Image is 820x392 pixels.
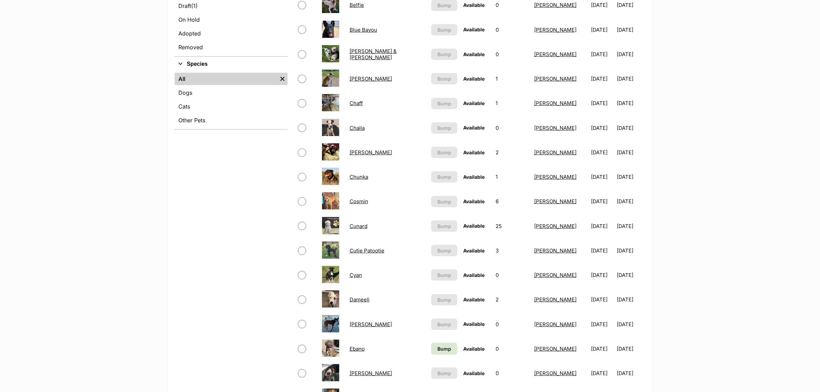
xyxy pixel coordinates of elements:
[350,149,392,156] a: [PERSON_NAME]
[350,370,392,376] a: [PERSON_NAME]
[431,73,457,84] button: Bump
[493,288,530,311] td: 2
[588,141,616,164] td: [DATE]
[534,75,577,82] a: [PERSON_NAME]
[464,248,485,254] span: Available
[617,42,645,66] td: [DATE]
[617,67,645,91] td: [DATE]
[493,263,530,287] td: 0
[588,361,616,385] td: [DATE]
[617,263,645,287] td: [DATE]
[431,171,457,183] button: Bump
[534,272,577,278] a: [PERSON_NAME]
[588,91,616,115] td: [DATE]
[534,247,577,254] a: [PERSON_NAME]
[437,370,451,377] span: Bump
[175,86,288,99] a: Dogs
[534,174,577,180] a: [PERSON_NAME]
[617,18,645,42] td: [DATE]
[493,116,530,140] td: 0
[617,91,645,115] td: [DATE]
[493,189,530,213] td: 6
[431,98,457,109] button: Bump
[350,198,368,205] a: Cosmin
[464,125,485,131] span: Available
[534,198,577,205] a: [PERSON_NAME]
[464,297,485,302] span: Available
[175,13,288,26] a: On Hold
[588,312,616,336] td: [DATE]
[464,198,485,204] span: Available
[350,223,367,229] a: Cunard
[437,173,451,180] span: Bump
[493,312,530,336] td: 0
[431,343,457,355] a: Bump
[464,2,485,8] span: Available
[437,271,451,279] span: Bump
[588,288,616,311] td: [DATE]
[175,41,288,53] a: Removed
[175,60,288,69] button: Species
[588,263,616,287] td: [DATE]
[350,48,397,60] a: [PERSON_NAME] & [PERSON_NAME]
[175,114,288,126] a: Other Pets
[617,214,645,238] td: [DATE]
[464,346,485,352] span: Available
[534,27,577,33] a: [PERSON_NAME]
[493,165,530,189] td: 1
[437,51,451,58] span: Bump
[431,319,457,330] button: Bump
[431,294,457,306] button: Bump
[464,27,485,32] span: Available
[617,116,645,140] td: [DATE]
[617,141,645,164] td: [DATE]
[493,337,530,361] td: 0
[534,2,577,8] a: [PERSON_NAME]
[277,73,288,85] a: Remove filter
[617,361,645,385] td: [DATE]
[437,100,451,107] span: Bump
[588,239,616,262] td: [DATE]
[493,91,530,115] td: 1
[534,223,577,229] a: [PERSON_NAME]
[437,345,451,352] span: Bump
[350,174,368,180] a: Chunka
[588,116,616,140] td: [DATE]
[617,239,645,262] td: [DATE]
[534,345,577,352] a: [PERSON_NAME]
[437,321,451,328] span: Bump
[350,272,362,278] a: Cyan
[350,2,364,8] a: Belfie
[534,296,577,303] a: [PERSON_NAME]
[534,149,577,156] a: [PERSON_NAME]
[191,2,198,10] span: (1)
[493,67,530,91] td: 1
[464,149,485,155] span: Available
[464,321,485,327] span: Available
[617,165,645,189] td: [DATE]
[493,18,530,42] td: 0
[588,214,616,238] td: [DATE]
[534,321,577,328] a: [PERSON_NAME]
[464,51,485,57] span: Available
[350,321,392,328] a: [PERSON_NAME]
[617,288,645,311] td: [DATE]
[350,100,363,106] a: Chaff
[350,27,377,33] a: Blue Bayou
[437,124,451,132] span: Bump
[175,100,288,113] a: Cats
[464,174,485,180] span: Available
[437,75,451,82] span: Bump
[437,198,451,205] span: Bump
[617,337,645,361] td: [DATE]
[464,370,485,376] span: Available
[350,75,392,82] a: [PERSON_NAME]
[464,76,485,82] span: Available
[175,71,288,129] div: Species
[431,147,457,158] button: Bump
[175,27,288,40] a: Adopted
[534,370,577,376] a: [PERSON_NAME]
[350,345,365,352] a: Ebano
[493,361,530,385] td: 0
[617,312,645,336] td: [DATE]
